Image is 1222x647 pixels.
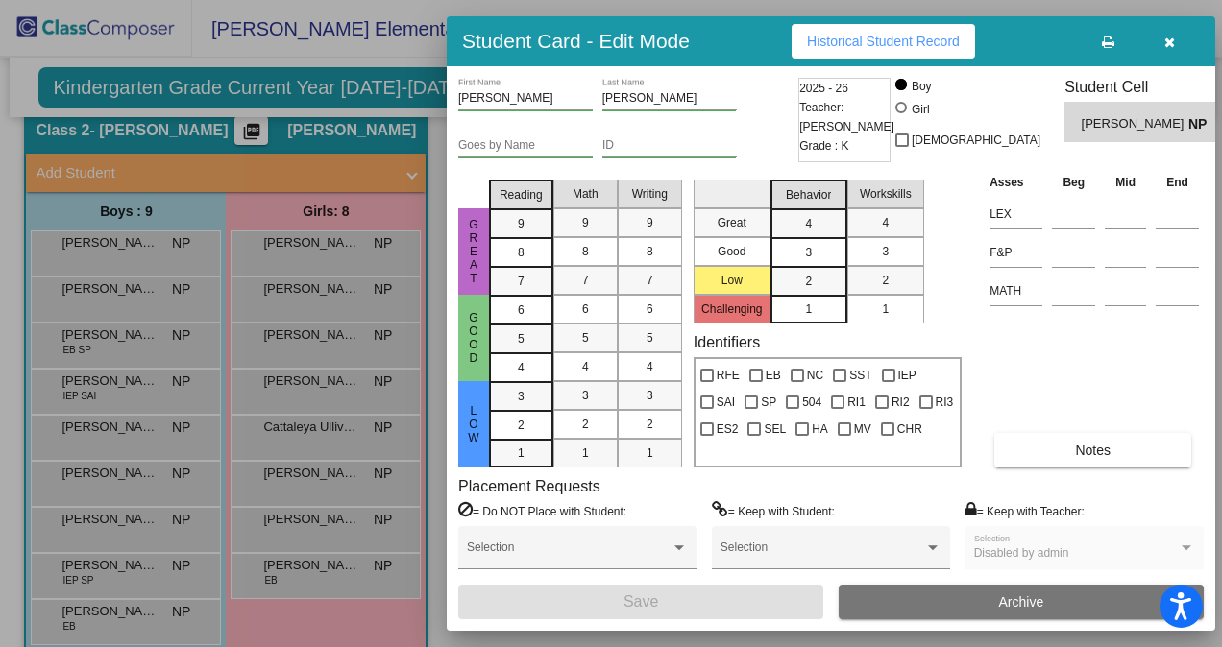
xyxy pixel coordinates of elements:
[1082,114,1188,134] span: [PERSON_NAME]
[805,244,812,261] span: 3
[458,585,823,619] button: Save
[582,387,589,404] span: 3
[799,136,848,156] span: Grade : K
[985,172,1047,193] th: Asses
[647,214,653,231] span: 9
[911,78,932,95] div: Boy
[799,98,894,136] span: Teacher: [PERSON_NAME]
[912,129,1040,152] span: [DEMOGRAPHIC_DATA]
[458,477,600,495] label: Placement Requests
[965,501,1085,520] label: = Keep with Teacher:
[847,391,866,414] span: RI1
[792,24,975,59] button: Historical Student Record
[518,215,525,232] span: 9
[465,404,482,444] span: Low
[1188,114,1215,134] span: NP
[717,391,735,414] span: SAI
[582,416,589,433] span: 2
[990,200,1042,228] input: assessment
[518,359,525,376] span: 4
[518,388,525,405] span: 3
[623,593,658,610] span: Save
[882,214,889,231] span: 4
[892,391,910,414] span: RI2
[518,301,525,319] span: 6
[632,185,668,203] span: Writing
[882,243,889,260] span: 3
[717,364,740,387] span: RFE
[812,418,828,441] span: HA
[518,273,525,290] span: 7
[994,433,1191,467] button: Notes
[802,391,821,414] span: 504
[849,364,871,387] span: SST
[582,329,589,347] span: 5
[1047,172,1100,193] th: Beg
[582,272,589,289] span: 7
[911,101,930,118] div: Girl
[582,444,589,462] span: 1
[854,418,871,441] span: MV
[647,300,653,318] span: 6
[582,214,589,231] span: 9
[712,501,835,520] label: = Keep with Student:
[766,364,781,387] span: EB
[936,391,954,414] span: RI3
[860,185,912,203] span: Workskills
[694,333,760,351] label: Identifiers
[1100,172,1151,193] th: Mid
[897,418,922,441] span: CHR
[799,79,848,98] span: 2025 - 26
[974,546,1069,560] span: Disabled by admin
[582,300,589,318] span: 6
[582,358,589,375] span: 4
[647,272,653,289] span: 7
[764,418,786,441] span: SEL
[647,329,653,347] span: 5
[1075,443,1111,458] span: Notes
[839,585,1204,619] button: Archive
[647,444,653,462] span: 1
[582,243,589,260] span: 8
[805,273,812,290] span: 2
[518,330,525,347] span: 5
[465,218,482,285] span: Great
[882,300,889,318] span: 1
[647,416,653,433] span: 2
[573,185,599,203] span: Math
[786,186,831,204] span: Behavior
[462,29,690,53] h3: Student Card - Edit Mode
[518,244,525,261] span: 8
[805,300,812,318] span: 1
[518,417,525,434] span: 2
[999,594,1044,610] span: Archive
[761,391,776,414] span: SP
[717,418,739,441] span: ES2
[990,238,1042,267] input: assessment
[807,364,823,387] span: NC
[647,243,653,260] span: 8
[518,444,525,462] span: 1
[458,501,626,520] label: = Do NOT Place with Student:
[458,139,593,153] input: goes by name
[990,276,1042,305] input: assessment
[882,272,889,289] span: 2
[465,311,482,365] span: Good
[647,358,653,375] span: 4
[805,215,812,232] span: 4
[1151,172,1204,193] th: End
[647,387,653,404] span: 3
[500,186,543,204] span: Reading
[807,34,960,49] span: Historical Student Record
[898,364,916,387] span: IEP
